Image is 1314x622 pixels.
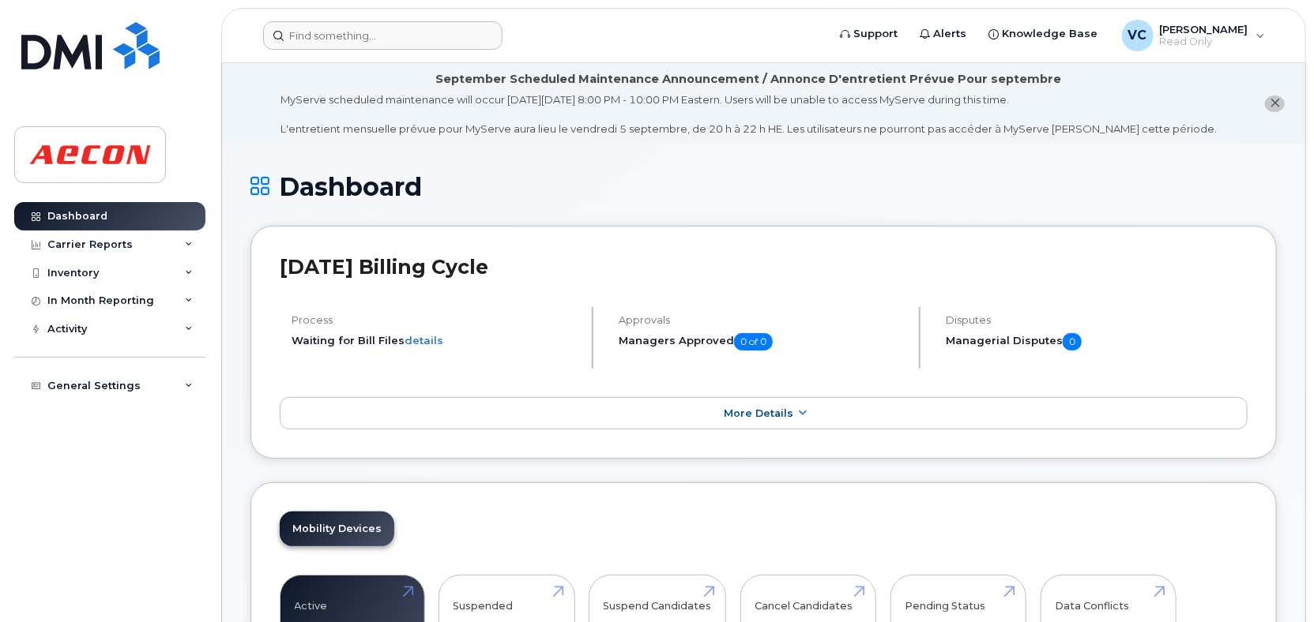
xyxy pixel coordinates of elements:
h1: Dashboard [250,173,1277,200]
div: MyServe scheduled maintenance will occur [DATE][DATE] 8:00 PM - 10:00 PM Eastern. Users will be u... [280,92,1217,137]
h5: Managerial Disputes [946,333,1248,350]
h5: Managers Approved [619,333,905,350]
h4: Process [292,314,578,326]
a: Mobility Devices [280,511,394,546]
li: Waiting for Bill Files [292,333,578,348]
h2: [DATE] Billing Cycle [280,255,1248,279]
span: More Details [724,407,793,419]
a: details [405,334,443,347]
span: 0 of 0 [734,333,773,350]
h4: Disputes [946,314,1248,326]
span: 0 [1063,333,1082,350]
h4: Approvals [619,314,905,326]
div: September Scheduled Maintenance Announcement / Annonce D'entretient Prévue Pour septembre [436,71,1062,88]
button: close notification [1265,96,1285,112]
